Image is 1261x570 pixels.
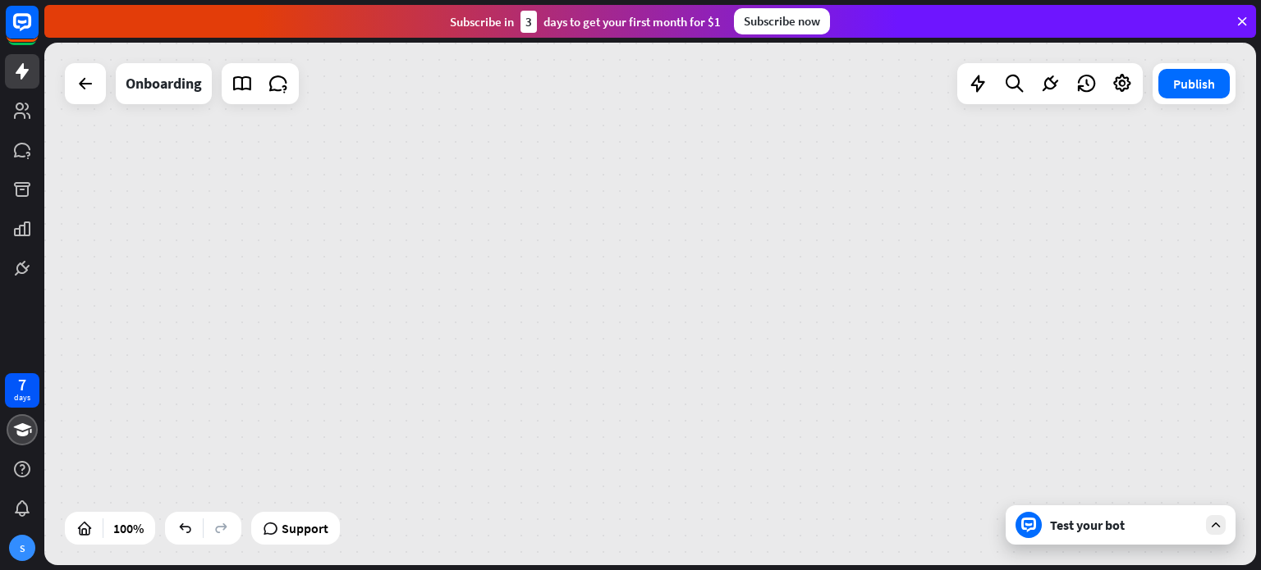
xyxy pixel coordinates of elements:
[14,392,30,404] div: days
[520,11,537,33] div: 3
[5,373,39,408] a: 7 days
[18,377,26,392] div: 7
[734,8,830,34] div: Subscribe now
[9,535,35,561] div: S
[450,11,721,33] div: Subscribe in days to get your first month for $1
